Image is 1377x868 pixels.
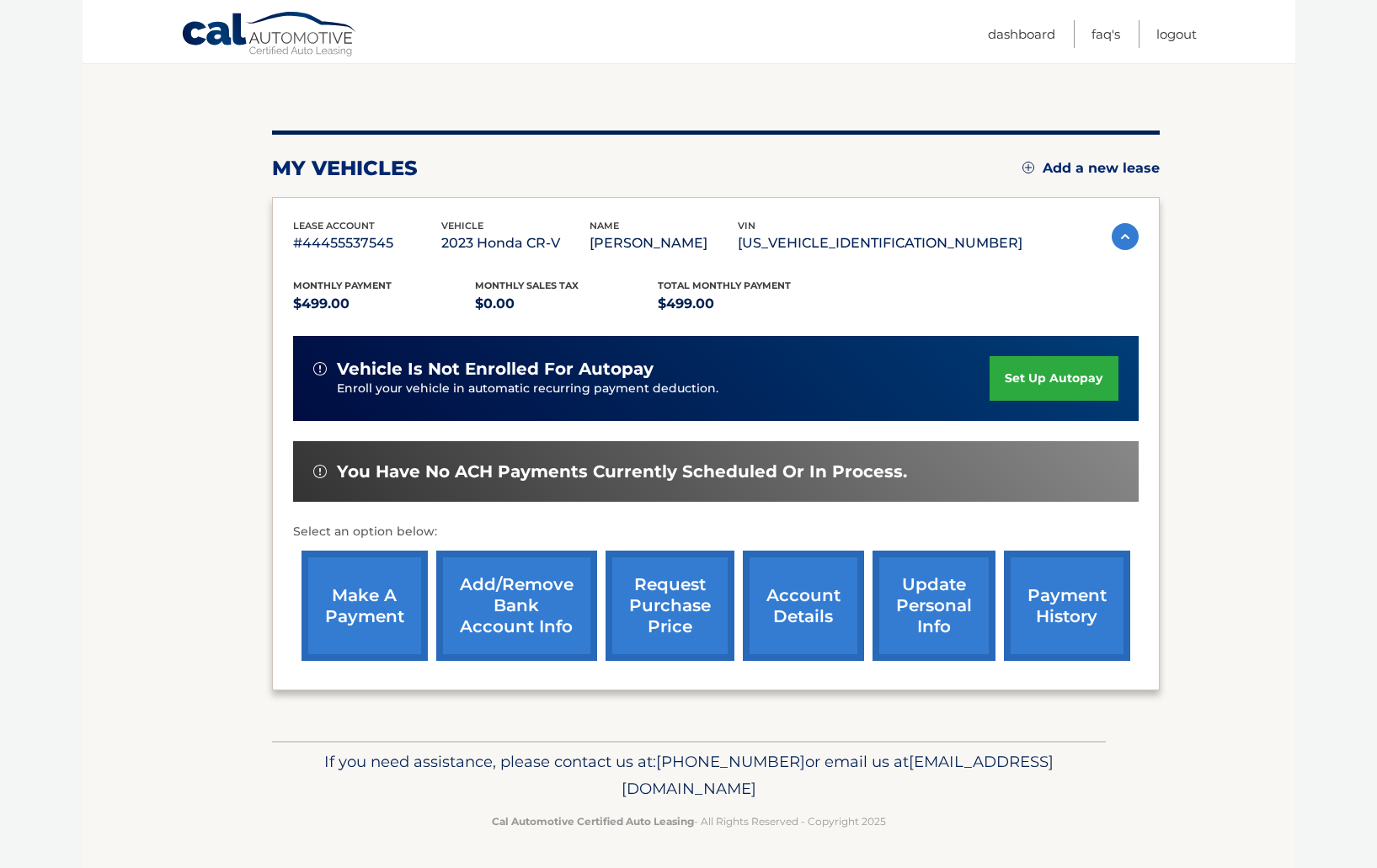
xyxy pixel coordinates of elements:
span: vehicle [441,220,483,232]
p: #44455537545 [293,232,441,255]
img: add.svg [1022,162,1034,173]
img: alert-white.svg [313,362,327,375]
p: $499.00 [293,292,476,316]
a: Cal Automotive [181,11,358,60]
p: [US_VEHICLE_IDENTIFICATION_NUMBER] [738,232,1022,255]
p: Enroll your vehicle in automatic recurring payment deduction. [337,380,990,398]
span: Monthly Payment [293,280,392,291]
span: You have no ACH payments currently scheduled or in process. [337,461,907,482]
a: account details [743,551,864,661]
p: [PERSON_NAME] [590,232,738,255]
span: vehicle is not enrolled for autopay [337,359,654,380]
span: [EMAIL_ADDRESS][DOMAIN_NAME] [622,752,1054,798]
span: name [590,220,619,232]
span: [PHONE_NUMBER] [656,752,805,771]
span: lease account [293,220,375,232]
a: set up autopay [990,356,1118,401]
a: update personal info [873,551,995,661]
p: 2023 Honda CR-V [441,232,590,255]
span: vin [738,220,755,232]
span: Total Monthly Payment [658,280,791,291]
img: accordion-active.svg [1112,223,1139,250]
a: FAQ's [1091,20,1120,48]
a: request purchase price [606,551,734,661]
a: Add a new lease [1022,160,1160,177]
p: If you need assistance, please contact us at: or email us at [283,748,1095,802]
a: make a payment [302,551,428,661]
a: Dashboard [988,20,1055,48]
strong: Cal Automotive Certified Auto Leasing [492,815,694,828]
h2: my vehicles [272,156,418,181]
img: alert-white.svg [313,465,327,478]
a: Logout [1156,20,1197,48]
a: payment history [1004,551,1130,661]
a: Add/Remove bank account info [436,551,597,661]
span: Monthly sales Tax [475,280,579,291]
p: $0.00 [475,292,658,316]
p: - All Rights Reserved - Copyright 2025 [283,812,1095,830]
p: $499.00 [658,292,841,316]
p: Select an option below: [293,522,1139,542]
